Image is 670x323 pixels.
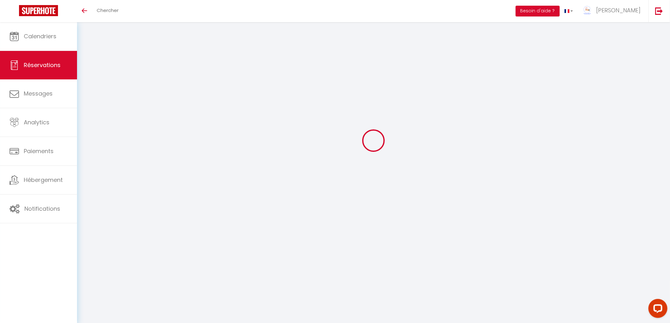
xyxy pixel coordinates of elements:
[24,90,53,97] span: Messages
[583,6,592,15] img: ...
[24,61,61,69] span: Réservations
[24,176,63,184] span: Hébergement
[24,118,49,126] span: Analytics
[24,147,54,155] span: Paiements
[596,6,641,14] span: [PERSON_NAME]
[643,296,670,323] iframe: LiveChat chat widget
[97,7,119,14] span: Chercher
[19,5,58,16] img: Super Booking
[24,32,56,40] span: Calendriers
[24,205,60,213] span: Notifications
[655,7,663,15] img: logout
[516,6,560,16] button: Besoin d'aide ?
